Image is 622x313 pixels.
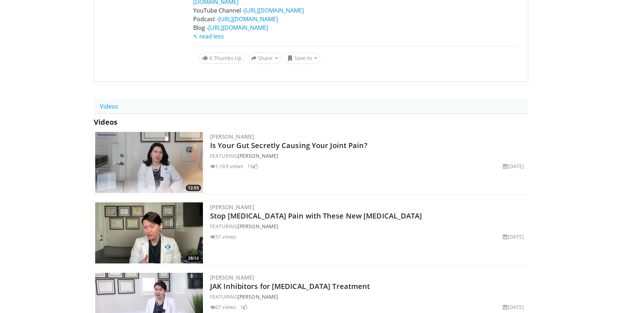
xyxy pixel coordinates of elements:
span: 26:16 [186,255,201,262]
button: Share [248,52,281,64]
a: 26:16 [95,202,203,263]
a: Videos [94,99,124,114]
a: [PERSON_NAME] [238,223,278,230]
a: Stop [MEDICAL_DATA] Pain with These New [MEDICAL_DATA] [210,211,422,221]
a: [URL][DOMAIN_NAME] [218,15,278,23]
span: 12:55 [186,185,201,191]
div: FEATURING [210,222,527,230]
a: [PERSON_NAME] [238,293,278,300]
li: 16 [247,162,257,170]
li: 1 [240,303,247,311]
a: 12:55 [95,132,203,193]
li: [DATE] [503,162,524,170]
li: [DATE] [503,233,524,240]
a: [PERSON_NAME] [238,152,278,159]
div: FEATURING [210,152,527,160]
a: [URL][DOMAIN_NAME] [244,6,304,14]
a: [PERSON_NAME] [210,133,254,140]
a: ↖ read less [193,32,224,40]
div: FEATURING [210,293,527,300]
a: Is Your Gut Secretly Causing Your Joint Pain? [210,141,367,150]
img: 9be94185-cfd8-48a0-bd1b-648eeadc6421.300x170_q85_crop-smart_upscale.jpg [95,132,203,193]
a: JAK Inhibitors for [MEDICAL_DATA] Treatment [210,281,370,291]
span: Videos [94,117,117,127]
a: [PERSON_NAME] [210,203,254,211]
img: 5f47ad9d-f554-45ed-bd84-2fd3be1d7f1a.300x170_q85_crop-smart_upscale.jpg [95,202,203,263]
a: [URL][DOMAIN_NAME] [208,24,268,32]
a: [PERSON_NAME] [210,274,254,281]
button: Save to [284,52,321,64]
li: 37 views [210,233,236,240]
li: 67 views [210,303,236,311]
li: 1,169 views [210,162,243,170]
a: 6 Thumbs Up [199,52,245,64]
li: [DATE] [503,303,524,311]
span: 6 [209,55,212,61]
